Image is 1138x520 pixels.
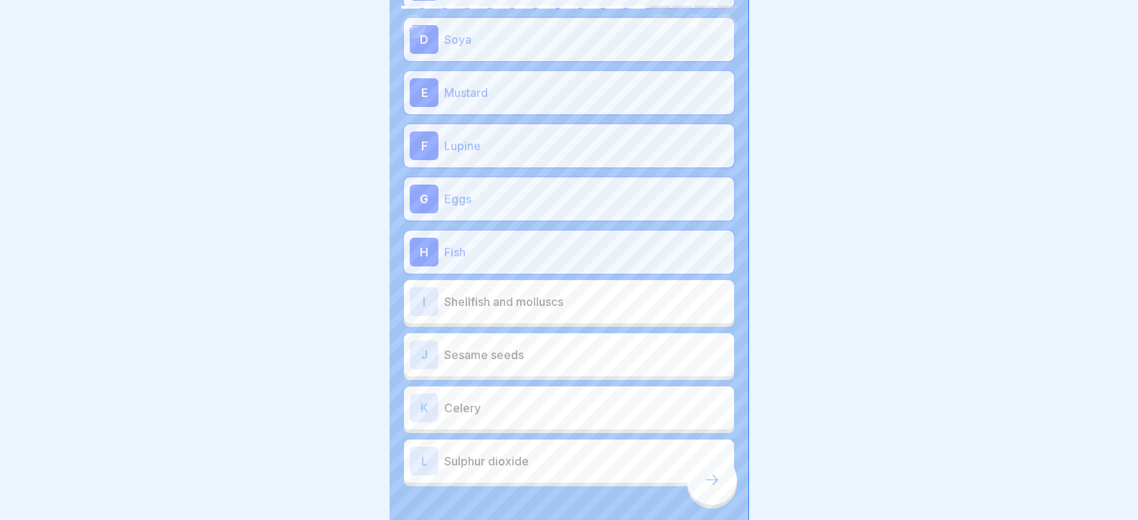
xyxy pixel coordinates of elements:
[444,293,728,310] p: Shellfish and molluscs
[410,238,438,266] div: H
[410,78,438,107] div: E
[444,137,728,154] p: Lupine
[444,243,728,261] p: Fish
[444,346,728,363] p: Sesame seeds
[444,190,728,208] p: Eggs
[410,131,438,160] div: F
[444,452,728,470] p: Sulphur dioxide
[410,394,438,422] div: K
[410,185,438,213] div: G
[444,399,728,417] p: Celery
[410,25,438,54] div: D
[444,84,728,101] p: Mustard
[410,287,438,316] div: I
[410,447,438,475] div: L
[444,31,728,48] p: Soya
[410,340,438,369] div: J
